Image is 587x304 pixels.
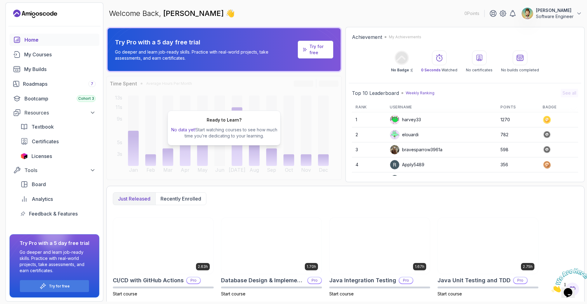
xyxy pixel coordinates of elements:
[155,193,206,205] button: Recently enrolled
[29,210,78,217] span: Feedback & Features
[536,13,574,20] p: Software Engineer
[113,217,214,297] a: CI/CD with GitHub Actions card2.63hCI/CD with GitHub ActionsProStart course
[20,153,28,159] img: jetbrains icon
[9,63,99,75] a: builds
[115,38,295,47] p: Try Pro with a 5 day free trial
[415,264,424,269] p: 1.67h
[2,2,5,8] span: 1
[466,68,493,73] p: No certificates
[9,107,99,118] button: Resources
[390,160,399,169] img: user profile image
[437,217,538,297] a: Java Unit Testing and TDD card2.75hJava Unit Testing and TDDProStart course
[352,89,399,97] h2: Top 10 Leaderboard
[2,2,40,27] img: Chat attention grabber
[406,91,434,96] p: Weekly Ranking
[421,68,457,73] p: Watched
[309,43,328,56] a: Try for free
[390,145,442,155] div: bravesparrow3961a
[24,66,96,73] div: My Builds
[49,284,70,289] a: Try for free
[161,195,201,202] p: Recently enrolled
[13,9,57,19] a: Landing page
[497,142,539,157] td: 598
[391,68,412,73] p: No Badge :(
[390,115,399,124] img: default monster avatar
[399,277,413,283] p: Pro
[9,48,99,61] a: courses
[307,264,316,269] p: 1.70h
[438,218,538,274] img: Java Unit Testing and TDD card
[330,218,430,274] img: Java Integration Testing card
[352,172,386,187] td: 5
[78,96,94,101] span: Cohort 3
[20,249,89,274] p: Go deeper and learn job-ready skills. Practice with real-world projects, take assessments, and ea...
[521,7,582,20] button: user profile image[PERSON_NAME]Software Engineer
[17,121,99,133] a: textbook
[464,10,479,17] p: 0 Points
[523,264,533,269] p: 2.75h
[352,142,386,157] td: 3
[352,127,386,142] td: 2
[386,102,497,112] th: Username
[329,291,354,296] span: Start course
[187,277,200,283] p: Pro
[170,127,278,139] p: Start watching courses to see how much time you’re dedicating to your learning.
[308,277,321,283] p: Pro
[437,276,511,285] h2: Java Unit Testing and TDD
[31,123,54,130] span: Textbook
[9,78,99,90] a: roadmaps
[352,112,386,127] td: 1
[390,175,430,185] div: CoderForReal
[497,112,539,127] td: 1270
[221,218,322,274] img: Database Design & Implementation card
[109,9,235,18] p: Welcome Back,
[329,276,396,285] h2: Java Integration Testing
[207,117,242,123] h2: Ready to Learn?
[9,92,99,105] a: bootcamp
[24,167,96,174] div: Tools
[17,208,99,220] a: feedback
[329,217,430,297] a: Java Integration Testing card1.67hJava Integration TestingProStart course
[497,127,539,142] td: 782
[549,266,587,295] iframe: chat widget
[163,9,226,18] span: [PERSON_NAME]
[23,80,96,88] div: Roadmaps
[221,276,305,285] h2: Database Design & Implementation
[9,34,99,46] a: home
[522,8,533,19] img: user profile image
[421,68,441,72] span: 0 Seconds
[113,193,155,205] button: Just released
[32,181,46,188] span: Board
[437,291,462,296] span: Start course
[539,102,578,112] th: Badge
[501,68,539,73] p: No builds completed
[32,138,59,145] span: Certificates
[118,195,150,202] p: Just released
[352,157,386,172] td: 4
[390,130,399,139] img: default monster avatar
[497,157,539,172] td: 356
[390,160,424,170] div: Apply5489
[115,49,295,61] p: Go deeper and learn job-ready skills. Practice with real-world projects, take assessments, and ea...
[17,135,99,148] a: certificates
[24,95,96,102] div: Bootcamp
[32,195,53,203] span: Analytics
[221,217,322,297] a: Database Design & Implementation card1.70hDatabase Design & ImplementationProStart course
[298,41,333,58] a: Try for free
[17,193,99,205] a: analytics
[17,178,99,190] a: board
[497,102,539,112] th: Points
[113,276,184,285] h2: CI/CD with GitHub Actions
[352,102,386,112] th: Rank
[536,7,574,13] p: [PERSON_NAME]
[17,150,99,162] a: licenses
[198,264,208,269] p: 2.63h
[24,51,96,58] div: My Courses
[20,280,89,292] button: Try for free
[390,115,421,125] div: harvey33
[113,218,213,274] img: CI/CD with GitHub Actions card
[561,89,578,97] button: See all
[113,291,137,296] span: Start course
